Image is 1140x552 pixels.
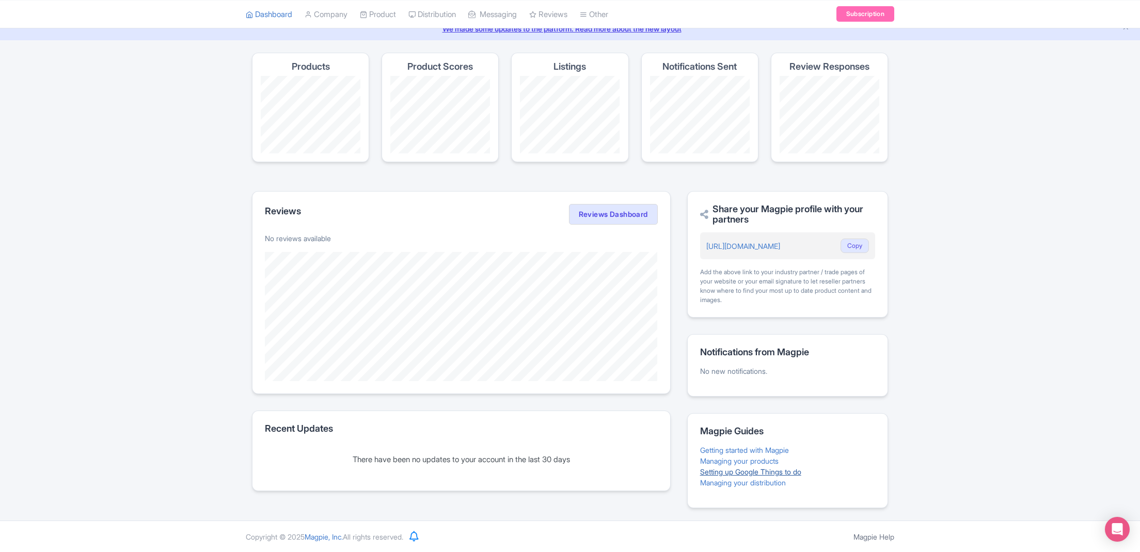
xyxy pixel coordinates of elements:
a: Managing your distribution [700,478,786,487]
button: Copy [841,239,869,253]
div: Open Intercom Messenger [1105,517,1130,542]
h4: Products [292,61,330,72]
h2: Reviews [265,206,301,216]
h4: Review Responses [789,61,869,72]
div: There have been no updates to your account in the last 30 days [265,454,658,466]
a: Subscription [836,6,894,22]
h4: Product Scores [407,61,473,72]
h4: Listings [553,61,586,72]
a: Magpie Help [853,532,894,541]
a: [URL][DOMAIN_NAME] [706,242,780,250]
a: Reviews Dashboard [569,204,658,225]
a: Setting up Google Things to do [700,467,801,476]
h2: Recent Updates [265,423,658,434]
p: No reviews available [265,233,658,244]
a: Getting started with Magpie [700,446,789,454]
h2: Notifications from Magpie [700,347,875,357]
h2: Magpie Guides [700,426,875,436]
h4: Notifications Sent [662,61,737,72]
p: No new notifications. [700,366,875,376]
h2: Share your Magpie profile with your partners [700,204,875,225]
div: Add the above link to your industry partner / trade pages of your website or your email signature... [700,267,875,305]
span: Magpie, Inc. [305,532,343,541]
a: We made some updates to the platform. Read more about the new layout [6,23,1134,34]
div: Copyright © 2025 All rights reserved. [240,531,409,542]
a: Managing your products [700,456,779,465]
